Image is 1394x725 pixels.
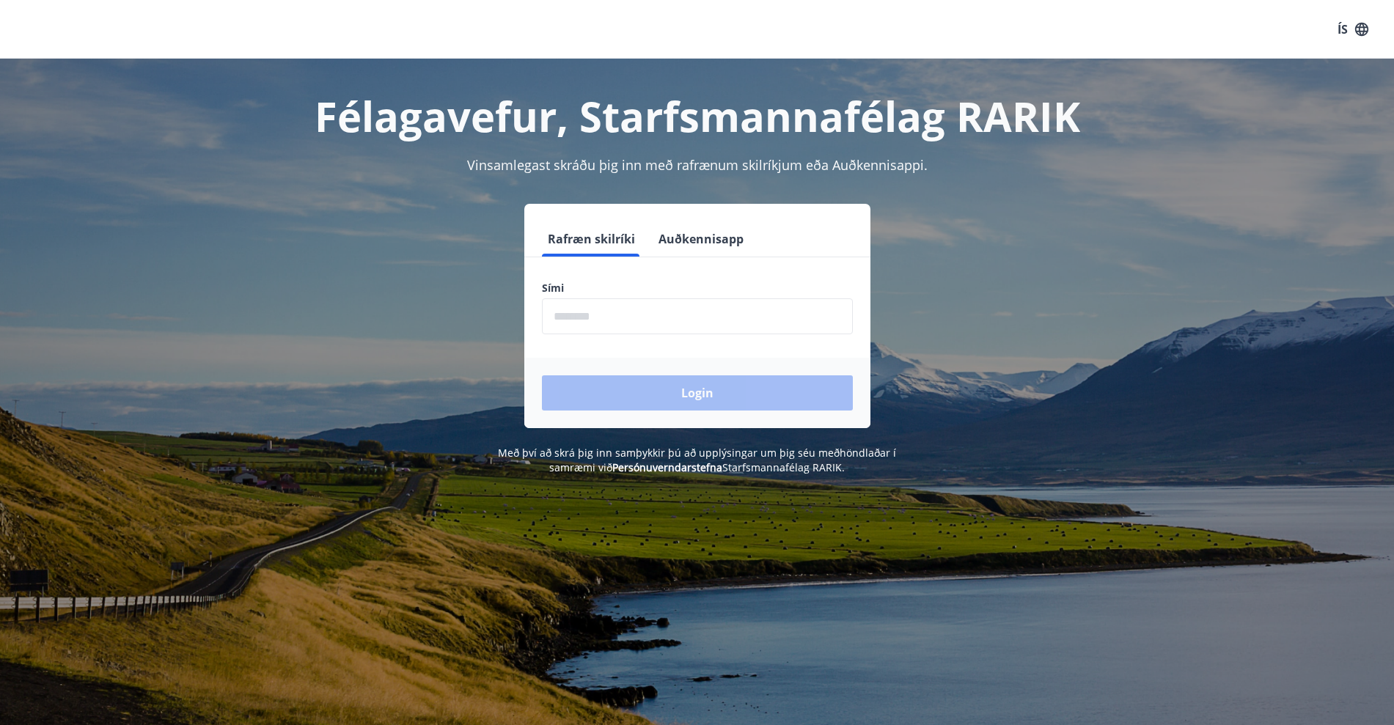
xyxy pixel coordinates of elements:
span: Með því að skrá þig inn samþykkir þú að upplýsingar um þig séu meðhöndlaðar í samræmi við Starfsm... [498,446,896,474]
a: Persónuverndarstefna [612,460,722,474]
button: Rafræn skilríki [542,221,641,257]
h1: Félagavefur, Starfsmannafélag RARIK [187,88,1208,144]
span: Vinsamlegast skráðu þig inn með rafrænum skilríkjum eða Auðkennisappi. [467,156,928,174]
button: Auðkennisapp [653,221,749,257]
button: ÍS [1329,16,1376,43]
label: Sími [542,281,853,295]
